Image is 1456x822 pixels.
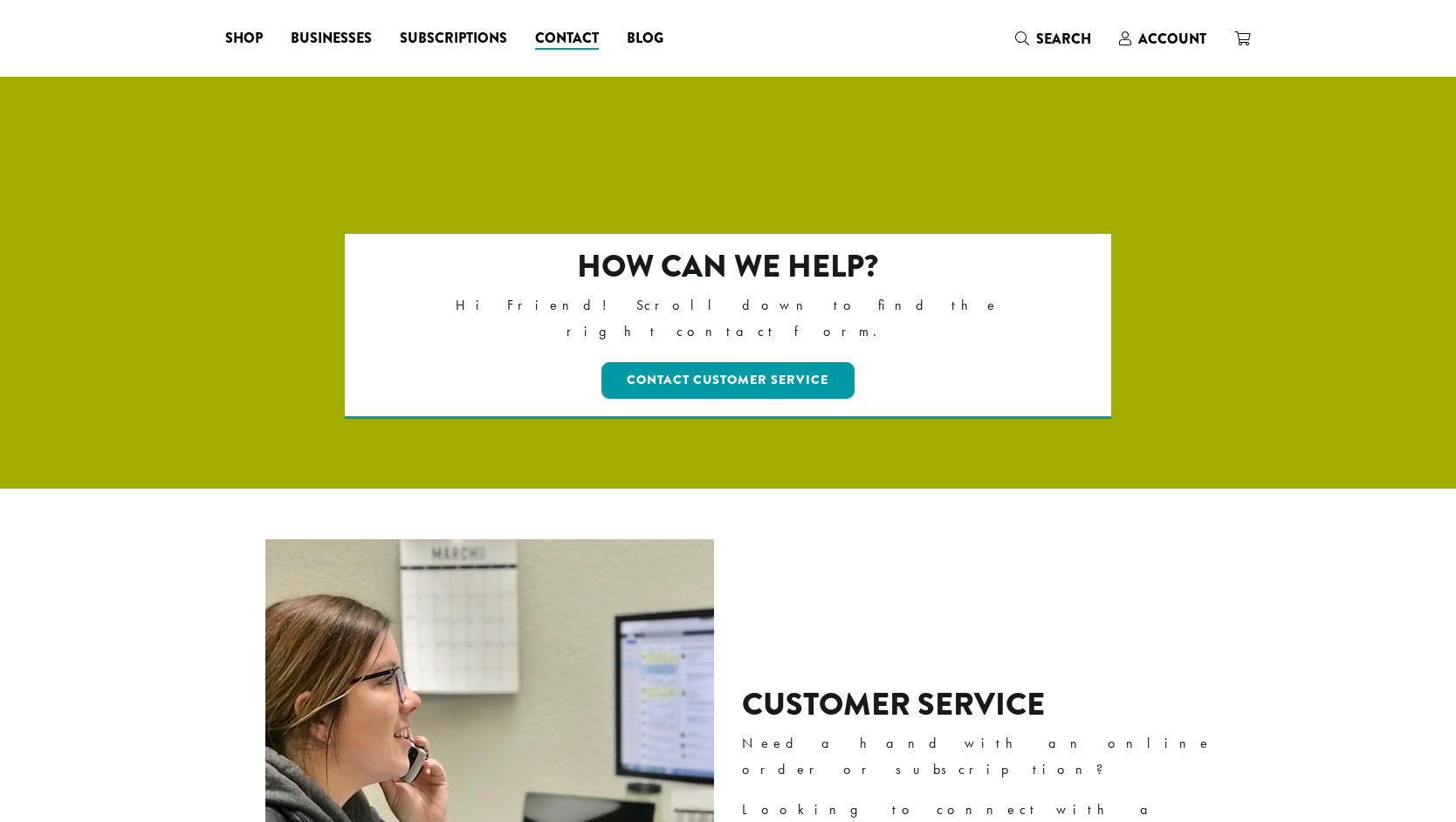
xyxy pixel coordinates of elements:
span: Search [1036,29,1091,49]
span: Blog [627,28,663,50]
h2: How can we help? [421,248,1036,285]
a: Contact [521,24,613,52]
a: Businesses [277,24,386,52]
a: Contact Customer Service [601,362,855,399]
span: Account [1138,29,1206,49]
span: Businesses [291,28,372,50]
a: Search [1001,24,1105,53]
h2: Customer Service [742,686,1239,723]
a: Blog [613,24,677,52]
a: Shop [211,24,277,52]
a: Subscriptions [386,24,521,52]
span: Shop [225,28,263,50]
span: Subscriptions [400,28,507,50]
a: Account [1105,24,1220,53]
span: Contact [535,28,599,50]
p: Need a hand with an online order or subscription? [742,730,1239,783]
p: Hi Friend! Scroll down to find the right contact form. [421,292,1036,345]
